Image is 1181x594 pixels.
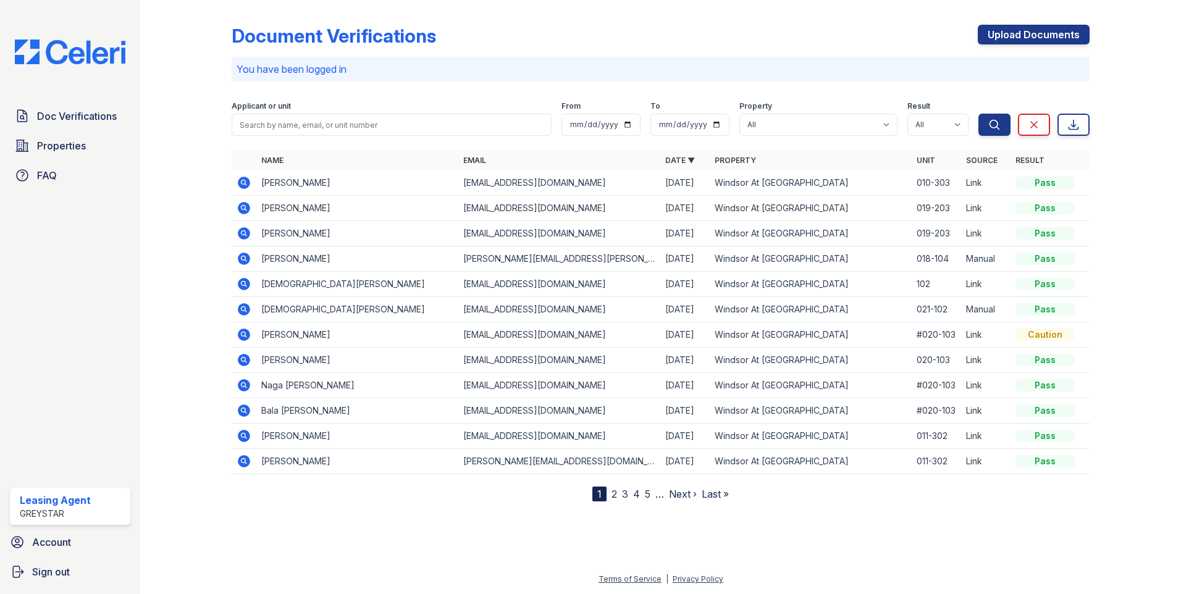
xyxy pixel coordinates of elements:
[10,163,130,188] a: FAQ
[458,170,660,196] td: [EMAIL_ADDRESS][DOMAIN_NAME]
[256,449,458,474] td: [PERSON_NAME]
[1015,278,1075,290] div: Pass
[660,322,710,348] td: [DATE]
[256,221,458,246] td: [PERSON_NAME]
[1015,354,1075,366] div: Pass
[710,348,912,373] td: Windsor At [GEOGRAPHIC_DATA]
[256,246,458,272] td: [PERSON_NAME]
[961,398,1011,424] td: Link
[1015,430,1075,442] div: Pass
[1015,303,1075,316] div: Pass
[256,348,458,373] td: [PERSON_NAME]
[660,348,710,373] td: [DATE]
[660,297,710,322] td: [DATE]
[458,348,660,373] td: [EMAIL_ADDRESS][DOMAIN_NAME]
[458,196,660,221] td: [EMAIL_ADDRESS][DOMAIN_NAME]
[912,398,961,424] td: #020-103
[612,488,617,500] a: 2
[256,272,458,297] td: [DEMOGRAPHIC_DATA][PERSON_NAME]
[256,297,458,322] td: [DEMOGRAPHIC_DATA][PERSON_NAME]
[1015,253,1075,265] div: Pass
[10,104,130,128] a: Doc Verifications
[458,398,660,424] td: [EMAIL_ADDRESS][DOMAIN_NAME]
[666,574,668,584] div: |
[912,221,961,246] td: 019-203
[660,373,710,398] td: [DATE]
[458,272,660,297] td: [EMAIL_ADDRESS][DOMAIN_NAME]
[458,322,660,348] td: [EMAIL_ADDRESS][DOMAIN_NAME]
[912,196,961,221] td: 019-203
[256,424,458,449] td: [PERSON_NAME]
[710,170,912,196] td: Windsor At [GEOGRAPHIC_DATA]
[660,170,710,196] td: [DATE]
[256,373,458,398] td: Naga [PERSON_NAME]
[458,246,660,272] td: [PERSON_NAME][EMAIL_ADDRESS][PERSON_NAME][DOMAIN_NAME]
[710,196,912,221] td: Windsor At [GEOGRAPHIC_DATA]
[458,424,660,449] td: [EMAIL_ADDRESS][DOMAIN_NAME]
[5,559,135,584] a: Sign out
[256,196,458,221] td: [PERSON_NAME]
[660,272,710,297] td: [DATE]
[961,246,1011,272] td: Manual
[912,297,961,322] td: 021-102
[961,322,1011,348] td: Link
[458,449,660,474] td: [PERSON_NAME][EMAIL_ADDRESS][DOMAIN_NAME]
[710,246,912,272] td: Windsor At [GEOGRAPHIC_DATA]
[20,493,91,508] div: Leasing Agent
[961,196,1011,221] td: Link
[978,25,1090,44] a: Upload Documents
[710,449,912,474] td: Windsor At [GEOGRAPHIC_DATA]
[961,272,1011,297] td: Link
[458,373,660,398] td: [EMAIL_ADDRESS][DOMAIN_NAME]
[715,156,756,165] a: Property
[710,272,912,297] td: Windsor At [GEOGRAPHIC_DATA]
[1015,455,1075,467] div: Pass
[655,487,664,501] span: …
[961,297,1011,322] td: Manual
[961,424,1011,449] td: Link
[5,40,135,64] img: CE_Logo_Blue-a8612792a0a2168367f1c8372b55b34899dd931a85d93a1a3d3e32e68fde9ad4.png
[660,246,710,272] td: [DATE]
[961,221,1011,246] td: Link
[599,574,662,584] a: Terms of Service
[660,196,710,221] td: [DATE]
[660,398,710,424] td: [DATE]
[32,564,70,579] span: Sign out
[660,221,710,246] td: [DATE]
[669,488,697,500] a: Next ›
[650,101,660,111] label: To
[592,487,607,501] div: 1
[645,488,650,500] a: 5
[37,109,117,123] span: Doc Verifications
[1015,177,1075,189] div: Pass
[256,170,458,196] td: [PERSON_NAME]
[37,138,86,153] span: Properties
[660,424,710,449] td: [DATE]
[1015,156,1044,165] a: Result
[710,221,912,246] td: Windsor At [GEOGRAPHIC_DATA]
[912,272,961,297] td: 102
[1015,202,1075,214] div: Pass
[912,170,961,196] td: 010-303
[256,322,458,348] td: [PERSON_NAME]
[1015,379,1075,391] div: Pass
[463,156,486,165] a: Email
[665,156,695,165] a: Date ▼
[912,348,961,373] td: 020-103
[961,348,1011,373] td: Link
[458,221,660,246] td: [EMAIL_ADDRESS][DOMAIN_NAME]
[232,25,436,47] div: Document Verifications
[917,156,935,165] a: Unit
[10,133,130,158] a: Properties
[710,398,912,424] td: Windsor At [GEOGRAPHIC_DATA]
[37,168,57,183] span: FAQ
[912,449,961,474] td: 011-302
[702,488,729,500] a: Last »
[256,398,458,424] td: Bala [PERSON_NAME]
[961,373,1011,398] td: Link
[5,530,135,554] a: Account
[458,297,660,322] td: [EMAIL_ADDRESS][DOMAIN_NAME]
[1015,227,1075,240] div: Pass
[710,424,912,449] td: Windsor At [GEOGRAPHIC_DATA]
